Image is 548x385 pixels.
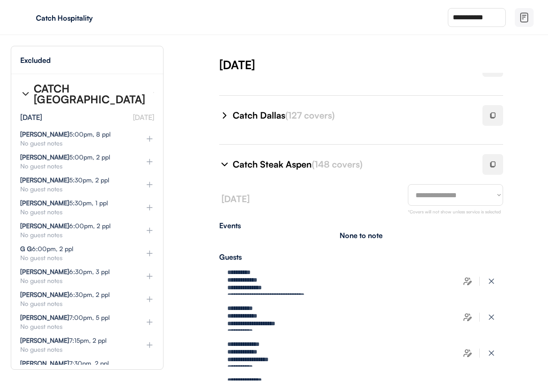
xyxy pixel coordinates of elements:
div: Guests [219,253,503,261]
div: 6:30pm, 2 ppl [20,292,110,298]
img: plus%20%281%29.svg [145,157,154,166]
img: chevron-right%20%281%29.svg [219,110,230,121]
strong: [PERSON_NAME] [20,176,69,184]
img: x-close%20%283%29.svg [487,349,496,358]
img: yH5BAEAAAAALAAAAAABAAEAAAIBRAA7 [18,10,32,25]
img: x-close%20%283%29.svg [487,313,496,322]
div: No guest notes [20,346,131,353]
img: x-close%20%283%29.svg [487,277,496,286]
div: Catch Steak Aspen [233,158,472,171]
div: 5:30pm, 1 ppl [20,200,108,206]
img: plus%20%281%29.svg [145,226,154,235]
div: 5:00pm, 8 ppl [20,131,110,137]
img: plus%20%281%29.svg [145,318,154,327]
div: 7:15pm, 2 ppl [20,337,106,344]
strong: [PERSON_NAME] [20,268,69,275]
div: No guest notes [20,323,131,330]
div: No guest notes [20,140,131,146]
img: plus%20%281%29.svg [145,180,154,189]
strong: [PERSON_NAME] [20,199,69,207]
div: No guest notes [20,163,131,169]
strong: [PERSON_NAME] [20,153,69,161]
font: (148 covers) [312,159,362,170]
img: users-edit.svg [463,349,472,358]
img: plus%20%281%29.svg [145,134,154,143]
div: [DATE] [20,114,42,121]
div: None to note [340,232,383,239]
img: users-edit.svg [463,313,472,322]
div: No guest notes [20,301,131,307]
img: plus%20%281%29.svg [145,272,154,281]
div: 7:30pm, 2 ppl [20,360,109,367]
img: plus%20%281%29.svg [145,363,154,372]
img: plus%20%281%29.svg [145,341,154,350]
font: (127 covers) [285,110,335,121]
font: *Covers will not show unless service is selected [408,209,501,214]
div: Excluded [20,57,51,64]
div: 6:00pm, 2 ppl [20,223,110,229]
img: chevron-right%20%281%29.svg [219,159,230,170]
img: users-edit.svg [463,277,472,286]
div: CATCH [GEOGRAPHIC_DATA] [34,83,146,105]
div: [DATE] [219,57,548,73]
font: [DATE] [221,193,250,204]
div: 5:00pm, 2 ppl [20,154,110,160]
font: [DATE] [133,113,154,122]
div: No guest notes [20,186,131,192]
div: Catch Hospitality [36,14,149,22]
div: Catch Dallas [233,109,472,122]
strong: G G [20,245,32,252]
strong: [PERSON_NAME] [20,291,69,298]
strong: [PERSON_NAME] [20,314,69,321]
div: 7:00pm, 5 ppl [20,314,110,321]
div: No guest notes [20,255,131,261]
div: 6:00pm, 2 ppl [20,246,73,252]
div: No guest notes [20,209,131,215]
img: plus%20%281%29.svg [145,295,154,304]
img: plus%20%281%29.svg [145,249,154,258]
strong: [PERSON_NAME] [20,359,69,367]
div: Events [219,222,503,229]
div: 5:30pm, 2 ppl [20,177,109,183]
img: plus%20%281%29.svg [145,203,154,212]
strong: [PERSON_NAME] [20,222,69,230]
img: chevron-right%20%281%29.svg [20,89,31,99]
img: file-02.svg [519,12,530,23]
div: No guest notes [20,232,131,238]
div: 6:30pm, 3 ppl [20,269,110,275]
div: No guest notes [20,278,131,284]
strong: [PERSON_NAME] [20,130,69,138]
strong: [PERSON_NAME] [20,336,69,344]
